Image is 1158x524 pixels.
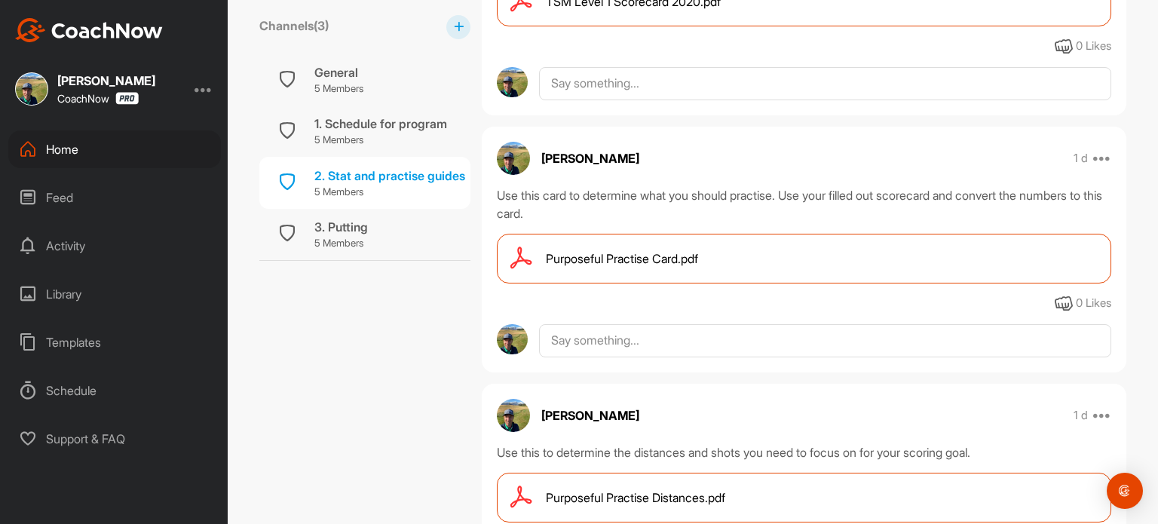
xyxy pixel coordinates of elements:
[15,18,163,42] img: CoachNow
[546,489,725,507] span: Purposeful Practise Distances.pdf
[497,142,530,175] img: avatar
[1074,151,1088,166] p: 1 d
[314,236,368,251] p: 5 Members
[57,92,139,105] div: CoachNow
[314,218,368,236] div: 3. Putting
[314,185,465,200] p: 5 Members
[541,406,639,424] p: [PERSON_NAME]
[115,92,139,105] img: CoachNow Pro
[8,179,221,216] div: Feed
[497,473,1111,522] a: Purposeful Practise Distances.pdf
[1076,38,1111,55] div: 0 Likes
[8,420,221,458] div: Support & FAQ
[259,17,329,35] label: Channels ( 3 )
[497,399,530,432] img: avatar
[1076,295,1111,312] div: 0 Likes
[314,63,363,81] div: General
[1074,408,1088,423] p: 1 d
[8,130,221,168] div: Home
[8,372,221,409] div: Schedule
[314,81,363,97] p: 5 Members
[8,227,221,265] div: Activity
[314,115,447,133] div: 1. Schedule for program
[8,323,221,361] div: Templates
[314,133,447,148] p: 5 Members
[15,72,48,106] img: square_c2829adac4335b692634f0afbf082353.jpg
[497,186,1111,222] div: Use this card to determine what you should practise. Use your filled out scorecard and convert th...
[497,443,1111,461] div: Use this to determine the distances and shots you need to focus on for your scoring goal.
[1107,473,1143,509] div: Open Intercom Messenger
[541,149,639,167] p: [PERSON_NAME]
[8,275,221,313] div: Library
[314,167,465,185] div: 2. Stat and practise guides
[497,324,528,355] img: avatar
[57,75,155,87] div: [PERSON_NAME]
[497,234,1111,283] a: Purposeful Practise Card.pdf
[497,67,528,98] img: avatar
[546,250,698,268] span: Purposeful Practise Card.pdf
